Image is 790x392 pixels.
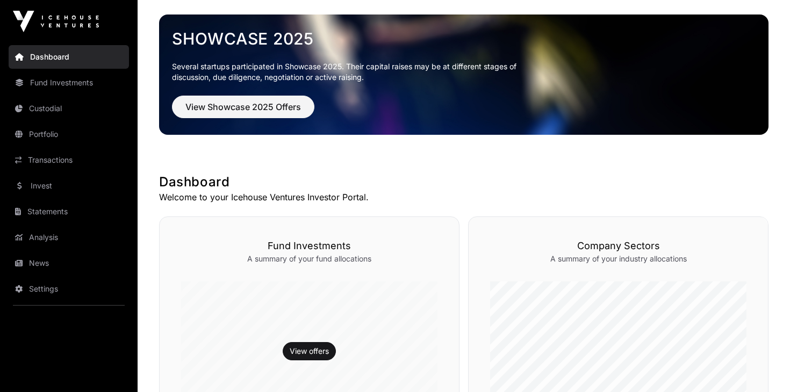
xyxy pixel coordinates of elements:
button: View Showcase 2025 Offers [172,96,314,118]
h3: Company Sectors [490,238,746,253]
span: View Showcase 2025 Offers [185,100,301,113]
a: Fund Investments [9,71,129,95]
p: Welcome to your Icehouse Ventures Investor Portal. [159,191,769,204]
h1: Dashboard [159,173,769,191]
h3: Fund Investments [181,238,437,253]
a: Custodial [9,97,129,120]
a: Invest [9,174,129,198]
iframe: Chat Widget [736,340,790,392]
a: Dashboard [9,45,129,69]
a: Settings [9,277,129,301]
a: View offers [290,346,329,357]
button: View offers [283,342,336,360]
a: View Showcase 2025 Offers [172,106,314,117]
a: Statements [9,200,129,223]
a: Analysis [9,226,129,249]
a: Portfolio [9,122,129,146]
a: Showcase 2025 [172,29,756,48]
p: A summary of your fund allocations [181,253,437,264]
img: Icehouse Ventures Logo [13,11,99,32]
a: Transactions [9,148,129,172]
img: Showcase 2025 [159,14,769,135]
p: A summary of your industry allocations [490,253,746,264]
a: News [9,251,129,275]
p: Several startups participated in Showcase 2025. Their capital raises may be at different stages o... [172,61,533,83]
